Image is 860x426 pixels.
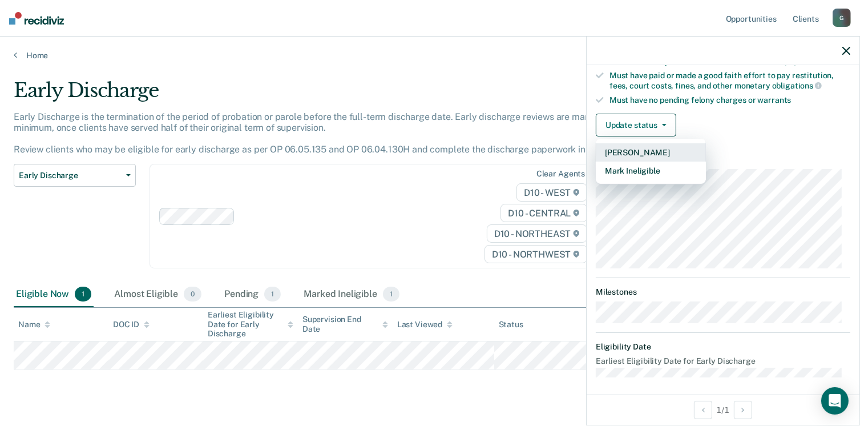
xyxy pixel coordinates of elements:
div: Eligible Now [14,282,94,307]
span: 0 [184,287,201,302]
button: Update status [596,114,676,136]
div: Open Intercom Messenger [821,387,849,415]
span: D10 - WEST [516,183,587,202]
dt: Eligibility Date [596,342,850,352]
span: 1 [264,287,281,302]
div: Must have no pending felony charges or [609,95,850,105]
dt: Earliest Eligibility Date for Early Discharge [596,356,850,366]
div: Must have paid or made a good faith effort to pay restitution, fees, court costs, fines, and othe... [609,71,850,90]
div: Early Discharge [14,79,659,111]
p: Early Discharge is the termination of the period of probation or parole before the full-term disc... [14,111,627,155]
div: Marked Ineligible [301,282,402,307]
div: 1 / 1 [587,395,859,425]
div: Pending [222,282,283,307]
span: warrants [758,95,792,105]
div: Earliest Eligibility Date for Early Discharge [208,310,293,339]
div: DOC ID [113,320,150,329]
dt: Supervision [596,155,850,164]
button: Next Opportunity [734,401,752,419]
span: D10 - NORTHEAST [487,224,587,243]
a: Home [14,50,846,61]
button: Previous Opportunity [694,401,712,419]
span: D10 - NORTHWEST [484,245,587,263]
div: Clear agents [536,169,585,179]
button: [PERSON_NAME] [596,143,706,162]
div: Last Viewed [397,320,453,329]
div: Name [18,320,50,329]
span: D10 - CENTRAL [500,204,587,222]
span: 1 [75,287,91,302]
div: Status [499,320,523,329]
dt: Milestones [596,287,850,297]
div: G [833,9,851,27]
div: Almost Eligible [112,282,204,307]
div: Supervision End Date [302,315,388,334]
img: Recidiviz [9,12,64,25]
button: Mark Ineligible [596,162,706,180]
span: 1 [383,287,399,302]
span: obligations [772,81,822,90]
span: Early Discharge [19,171,122,180]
